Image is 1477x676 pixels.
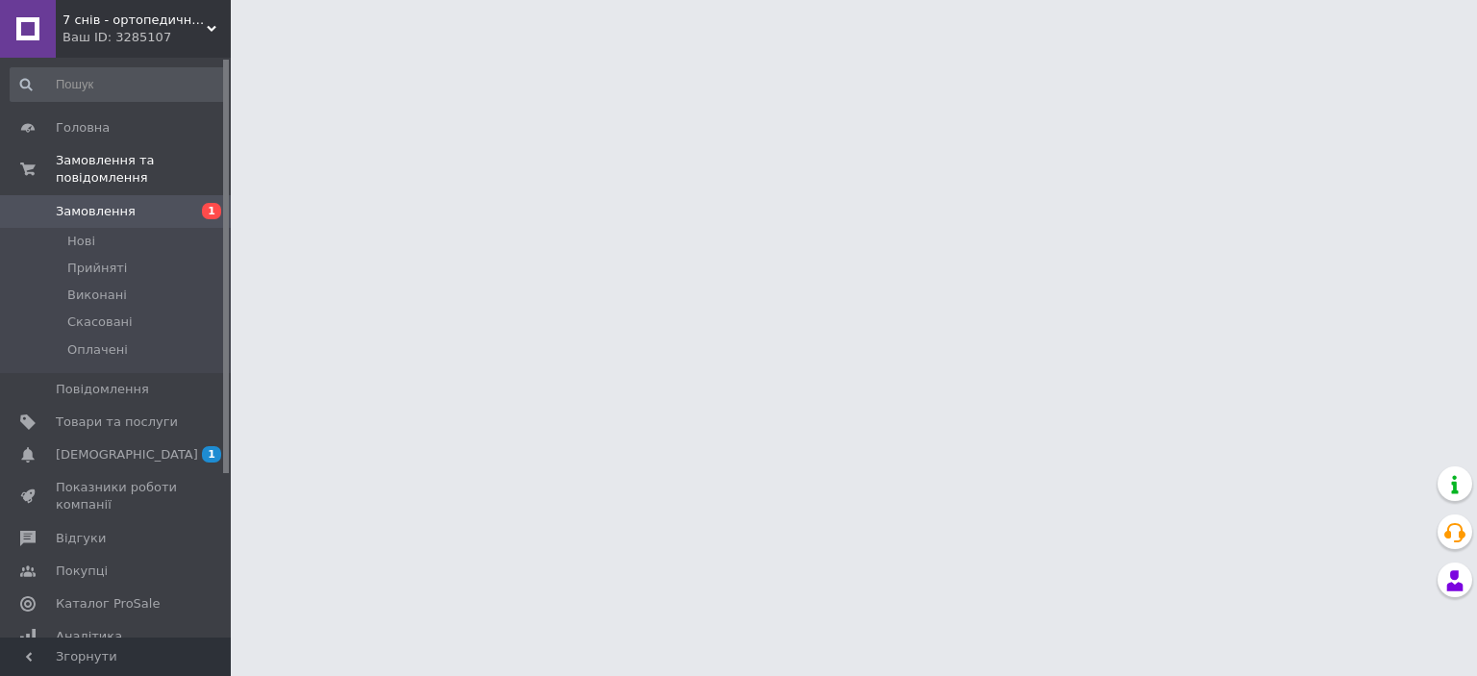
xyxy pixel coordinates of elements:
span: Відгуки [56,530,106,547]
span: 7 снів - ортопедичні матраци та ліжка [63,12,207,29]
span: [DEMOGRAPHIC_DATA] [56,446,198,463]
span: Виконані [67,287,127,304]
div: Ваш ID: 3285107 [63,29,231,46]
span: Скасовані [67,313,133,331]
span: Товари та послуги [56,413,178,431]
span: Повідомлення [56,381,149,398]
span: Покупці [56,563,108,580]
span: 1 [202,203,221,219]
span: Каталог ProSale [56,595,160,613]
span: Оплачені [67,341,128,359]
span: 1 [202,446,221,463]
span: Прийняті [67,260,127,277]
span: Показники роботи компанії [56,479,178,513]
span: Головна [56,119,110,137]
input: Пошук [10,67,227,102]
span: Замовлення та повідомлення [56,152,231,187]
span: Замовлення [56,203,136,220]
span: Нові [67,233,95,250]
span: Аналітика [56,628,122,645]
